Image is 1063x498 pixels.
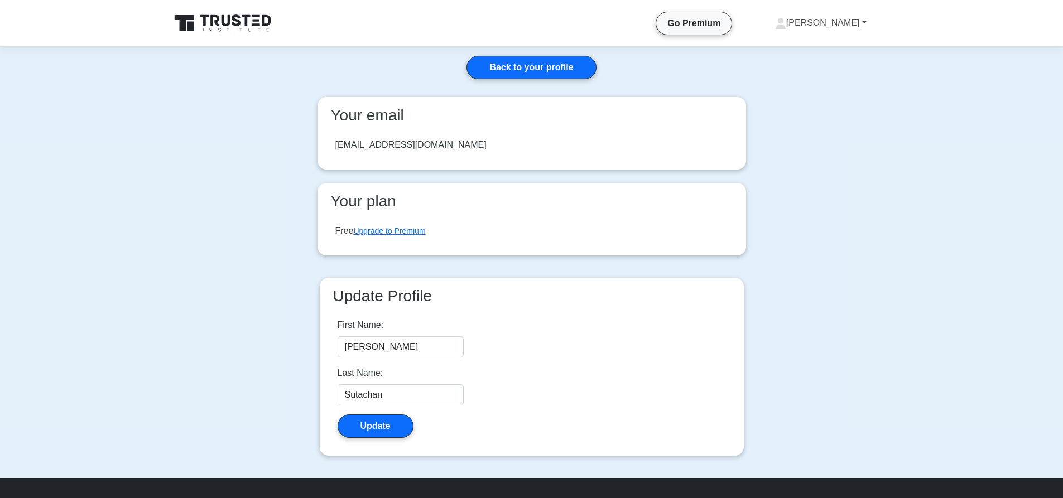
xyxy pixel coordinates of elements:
[338,318,384,332] label: First Name:
[329,287,735,306] h3: Update Profile
[335,224,426,238] div: Free
[466,56,596,79] a: Back to your profile
[326,192,737,211] h3: Your plan
[661,16,727,30] a: Go Premium
[353,226,425,235] a: Upgrade to Premium
[335,138,487,152] div: [EMAIL_ADDRESS][DOMAIN_NAME]
[338,366,383,380] label: Last Name:
[748,12,893,34] a: [PERSON_NAME]
[338,414,413,438] button: Update
[326,106,737,125] h3: Your email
